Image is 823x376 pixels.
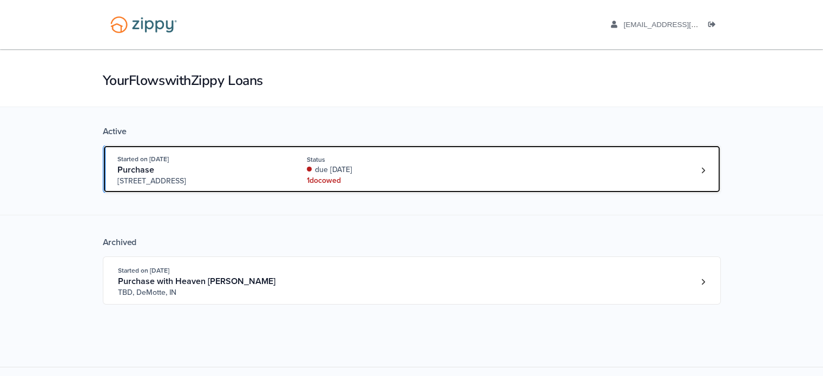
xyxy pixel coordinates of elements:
[118,267,169,274] span: Started on [DATE]
[118,287,283,298] span: TBD, DeMotte, IN
[103,126,721,137] div: Active
[695,162,712,179] a: Loan number 4243244
[118,276,275,287] span: Purchase with Heaven [PERSON_NAME]
[103,145,721,193] a: Open loan 4243244
[307,155,451,164] div: Status
[695,274,712,290] a: Loan number 3871389
[103,237,721,248] div: Archived
[611,21,748,31] a: edit profile
[307,164,451,175] div: due [DATE]
[117,155,169,163] span: Started on [DATE]
[103,11,184,38] img: Logo
[103,71,721,90] h1: Your Flows with Zippy Loans
[623,21,747,29] span: ajbyrom1999@gmail.com
[708,21,720,31] a: Log out
[117,176,282,187] span: [STREET_ADDRESS]
[103,256,721,305] a: Open loan 3871389
[117,164,154,175] span: Purchase
[307,175,451,186] div: 1 doc owed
